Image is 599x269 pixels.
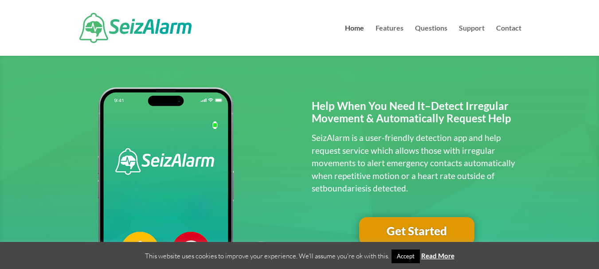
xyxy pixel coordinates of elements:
[520,234,589,259] iframe: Help widget launcher
[392,250,420,263] a: Accept
[312,100,521,130] h2: Help When You Need It–Detect Irregular Movement & Automatically Request Help
[459,25,485,56] a: Support
[359,217,474,246] a: Get Started
[79,13,192,43] img: SeizAlarm
[345,25,364,56] a: Home
[323,183,365,193] span: boundaries
[145,252,454,260] span: This website uses cookies to improve your experience. We'll assume you're ok with this.
[421,252,454,260] a: Read More
[312,132,521,195] p: SeizAlarm is a user-friendly detection app and help request service which allows those with irreg...
[415,25,447,56] a: Questions
[376,25,403,56] a: Features
[496,25,521,56] a: Contact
